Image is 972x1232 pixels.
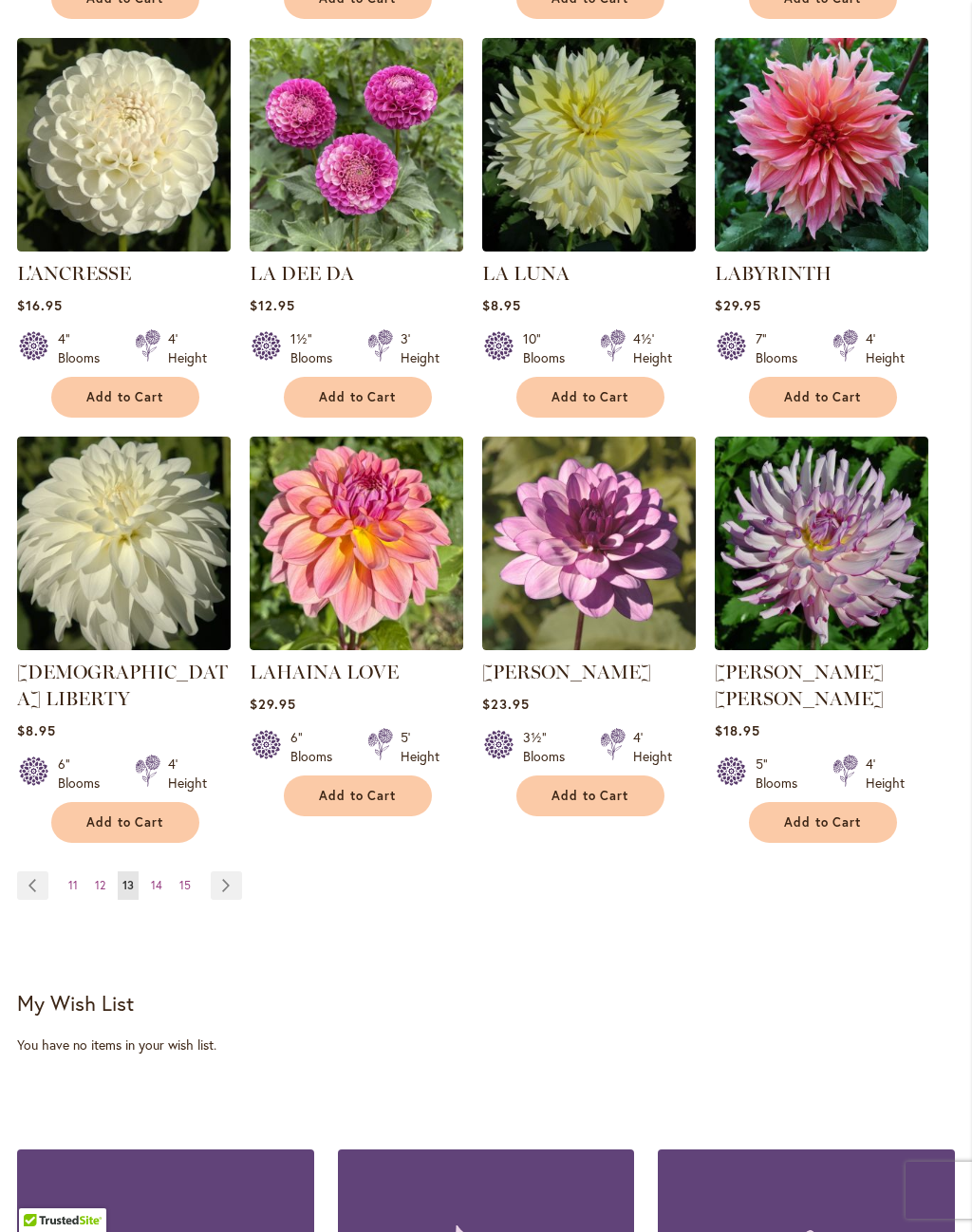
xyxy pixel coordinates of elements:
a: [PERSON_NAME] [482,661,651,683]
span: Add to Cart [551,788,629,804]
a: 12 [90,871,110,900]
button: Add to Cart [284,377,432,418]
a: 15 [175,871,196,900]
img: LEILA SAVANNA ROSE [715,437,928,650]
span: Add to Cart [86,814,164,831]
button: Add to Cart [51,802,199,843]
span: 12 [95,878,105,892]
a: [PERSON_NAME] [PERSON_NAME] [715,661,884,710]
div: 4' Height [633,728,672,766]
strong: My Wish List [17,989,134,1017]
div: 10" Blooms [523,329,577,367]
div: 7" Blooms [756,329,810,367]
a: LAHAINA LOVE [250,661,399,683]
div: 4' Height [168,755,207,793]
a: La Luna [482,237,696,255]
div: 6" Blooms [290,728,345,766]
a: L'ANCRESSE [17,237,231,255]
a: LABYRINTH [715,262,832,285]
span: Add to Cart [784,389,862,405]
a: 11 [64,871,83,900]
span: $12.95 [250,296,295,314]
button: Add to Cart [516,775,664,816]
span: $8.95 [17,721,56,739]
a: LADY LIBERTY [17,636,231,654]
div: 4" Blooms [58,329,112,367]
span: 15 [179,878,191,892]
span: 14 [151,878,162,892]
span: $16.95 [17,296,63,314]
span: $18.95 [715,721,760,739]
span: Add to Cart [319,389,397,405]
div: 1½" Blooms [290,329,345,367]
div: 4½' Height [633,329,672,367]
span: Add to Cart [319,788,397,804]
img: LADY LIBERTY [17,437,231,650]
a: LEILA SAVANNA ROSE [715,636,928,654]
button: Add to Cart [749,802,897,843]
span: 11 [68,878,78,892]
img: LAHAINA LOVE [250,437,463,650]
iframe: Launch Accessibility Center [14,1165,67,1218]
a: Labyrinth [715,237,928,255]
a: 14 [146,871,167,900]
span: $8.95 [482,296,521,314]
span: $29.95 [715,296,761,314]
span: $23.95 [482,695,530,713]
button: Add to Cart [51,377,199,418]
a: La Dee Da [250,237,463,255]
img: La Luna [482,38,696,252]
div: 6" Blooms [58,755,112,793]
button: Add to Cart [284,775,432,816]
img: Labyrinth [715,38,928,252]
button: Add to Cart [749,377,897,418]
div: 4' Height [168,329,207,367]
a: LA DEE DA [250,262,354,285]
div: You have no items in your wish list. [17,1036,955,1055]
span: Add to Cart [784,814,862,831]
img: LAUREN MICHELE [482,437,696,650]
button: Add to Cart [516,377,664,418]
span: 13 [122,878,134,892]
a: LAHAINA LOVE [250,636,463,654]
div: 5' Height [401,728,439,766]
img: La Dee Da [250,38,463,252]
img: L'ANCRESSE [17,38,231,252]
div: 3' Height [401,329,439,367]
a: LAUREN MICHELE [482,636,696,654]
span: Add to Cart [86,389,164,405]
div: 5" Blooms [756,755,810,793]
div: 4' Height [866,755,905,793]
span: Add to Cart [551,389,629,405]
a: [DEMOGRAPHIC_DATA] LIBERTY [17,661,228,710]
div: 3½" Blooms [523,728,577,766]
div: 4' Height [866,329,905,367]
a: LA LUNA [482,262,570,285]
span: $29.95 [250,695,296,713]
a: L'ANCRESSE [17,262,131,285]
